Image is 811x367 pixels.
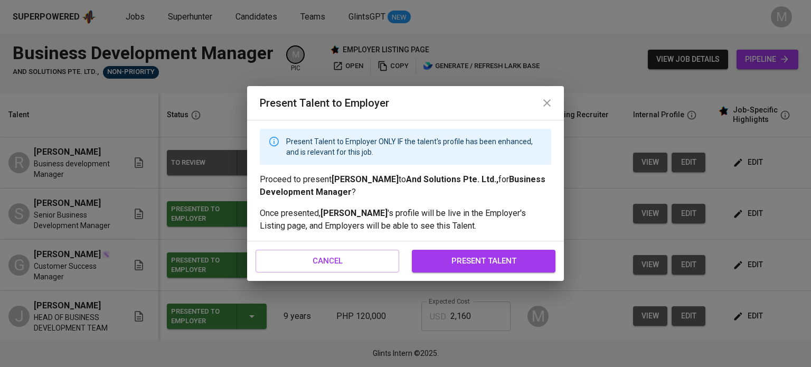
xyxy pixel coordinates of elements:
p: Once presented, 's profile will be live in the Employer's Listing page, and Employers will be abl... [260,207,551,232]
span: cancel [267,254,388,268]
button: close [534,90,560,116]
button: present talent [412,250,555,272]
p: Proceed to present to for ? [260,173,551,199]
span: present talent [423,254,544,268]
strong: [PERSON_NAME] [332,174,399,184]
strong: [PERSON_NAME] [320,208,388,218]
button: cancel [256,250,399,272]
h6: Present Talent to Employer [260,95,551,111]
div: Present Talent to Employer ONLY IF the talent's profile has been enhanced, and is relevant for th... [286,132,543,162]
strong: And Solutions Pte. Ltd., [406,174,498,184]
